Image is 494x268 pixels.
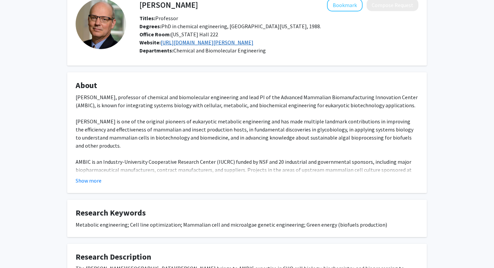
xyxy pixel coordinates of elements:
[76,221,418,229] div: Metabolic engineering; Cell line optimization; Mammalian cell and microalgae genetic engineering;...
[161,39,253,46] a: Opens in a new tab
[139,23,321,30] span: PhD in chemical engineering, [GEOGRAPHIC_DATA][US_STATE], 1988.
[139,15,155,22] b: Titles:
[76,252,418,262] h4: Research Description
[76,177,101,185] button: Show more
[139,15,178,22] span: Professor
[76,208,418,218] h4: Research Keywords
[139,31,171,38] b: Office Room:
[139,23,161,30] b: Degrees:
[139,31,218,38] span: [US_STATE] Hall 222
[5,238,29,263] iframe: Chat
[139,47,173,54] b: Departments:
[173,47,266,54] span: Chemical and Biomolecular Engineering
[139,39,161,46] b: Website:
[76,81,418,90] h4: About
